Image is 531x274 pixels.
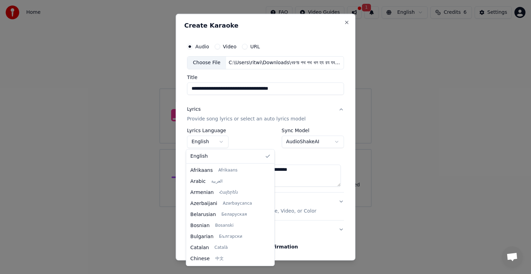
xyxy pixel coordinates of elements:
span: Azərbaycanca [223,201,252,206]
span: العربية [211,179,223,184]
span: Български [219,234,242,239]
span: Հայերեն [219,190,238,195]
span: Azerbaijani [190,200,217,207]
span: Bulgarian [190,233,214,240]
span: 中文 [215,256,224,262]
span: Belarusian [190,211,216,218]
span: Afrikaans [190,167,213,174]
span: Bosanski [215,223,233,228]
span: Беларуская [222,212,247,217]
span: Arabic [190,178,206,185]
span: Afrikaans [218,168,237,173]
span: English [190,153,208,160]
span: Chinese [190,255,210,262]
span: Bosnian [190,222,210,229]
span: Català [214,245,227,251]
span: Catalan [190,244,209,251]
span: Armenian [190,189,214,196]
